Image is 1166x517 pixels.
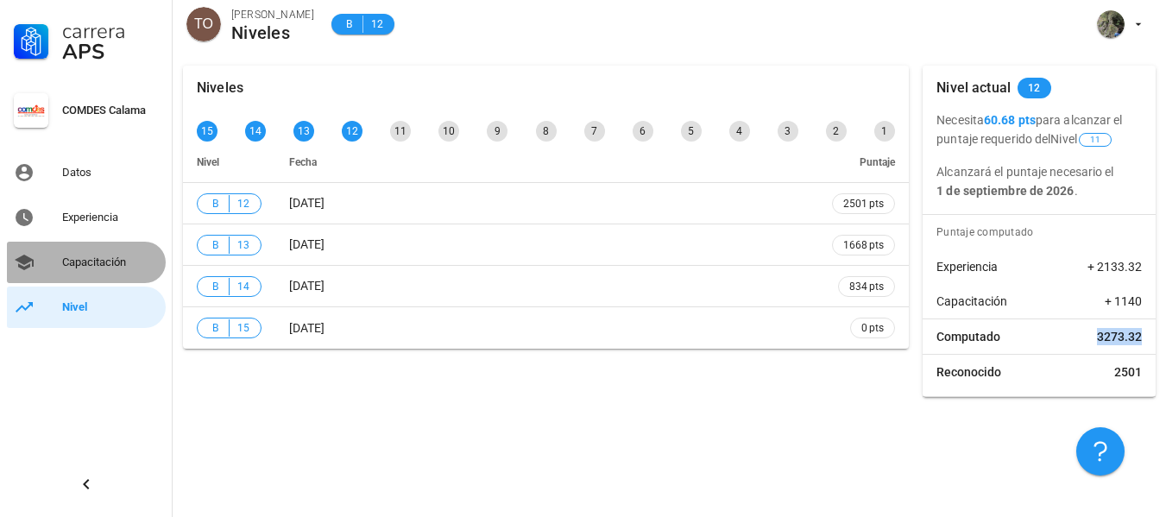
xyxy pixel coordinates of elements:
span: 14 [236,278,250,295]
div: avatar [186,7,221,41]
span: 2501 pts [843,195,884,212]
span: B [208,319,222,337]
div: 7 [584,121,605,142]
div: 2 [826,121,847,142]
span: 2501 [1114,363,1142,381]
span: Fecha [289,156,317,168]
div: COMDES Calama [62,104,159,117]
span: 15 [236,319,250,337]
span: [DATE] [289,321,325,335]
span: 3273.32 [1097,328,1142,345]
a: Experiencia [7,197,166,238]
span: Nivel [1050,132,1113,146]
span: Nivel [197,156,219,168]
div: Niveles [197,66,243,110]
span: 834 pts [849,278,884,295]
span: B [208,195,222,212]
span: B [208,278,222,295]
span: B [342,16,356,33]
div: Carrera [62,21,159,41]
div: 4 [729,121,750,142]
th: Nivel [183,142,275,183]
div: Niveles [231,23,314,42]
div: [PERSON_NAME] [231,6,314,23]
div: 14 [245,121,266,142]
div: 3 [778,121,798,142]
div: Capacitación [62,255,159,269]
a: Nivel [7,287,166,328]
span: TO [194,7,213,41]
span: Capacitación [936,293,1007,310]
div: 8 [536,121,557,142]
b: 60.68 pts [984,113,1036,127]
span: [DATE] [289,237,325,251]
div: 13 [293,121,314,142]
div: 12 [342,121,362,142]
p: Necesita para alcanzar el puntaje requerido del [936,110,1142,148]
span: B [208,236,222,254]
span: Experiencia [936,258,998,275]
span: [DATE] [289,279,325,293]
a: Capacitación [7,242,166,283]
div: 10 [438,121,459,142]
div: 11 [390,121,411,142]
th: Fecha [275,142,818,183]
div: 5 [681,121,702,142]
p: Alcanzará el puntaje necesario el . [936,162,1142,200]
div: Nivel [62,300,159,314]
span: + 1140 [1105,293,1142,310]
div: APS [62,41,159,62]
div: 6 [633,121,653,142]
div: Nivel actual [936,66,1011,110]
span: 11 [1090,134,1100,146]
span: Computado [936,328,1000,345]
div: 9 [487,121,507,142]
div: 15 [197,121,217,142]
div: Puntaje computado [930,215,1156,249]
div: avatar [1097,10,1125,38]
span: 12 [370,16,384,33]
span: 12 [1028,78,1041,98]
span: + 2133.32 [1087,258,1142,275]
span: Puntaje [860,156,895,168]
span: 0 pts [861,319,884,337]
div: Experiencia [62,211,159,224]
span: 13 [236,236,250,254]
b: 1 de septiembre de 2026 [936,184,1074,198]
span: [DATE] [289,196,325,210]
span: 1668 pts [843,236,884,254]
th: Puntaje [818,142,909,183]
div: 1 [874,121,895,142]
a: Datos [7,152,166,193]
span: 12 [236,195,250,212]
span: Reconocido [936,363,1001,381]
div: Datos [62,166,159,180]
